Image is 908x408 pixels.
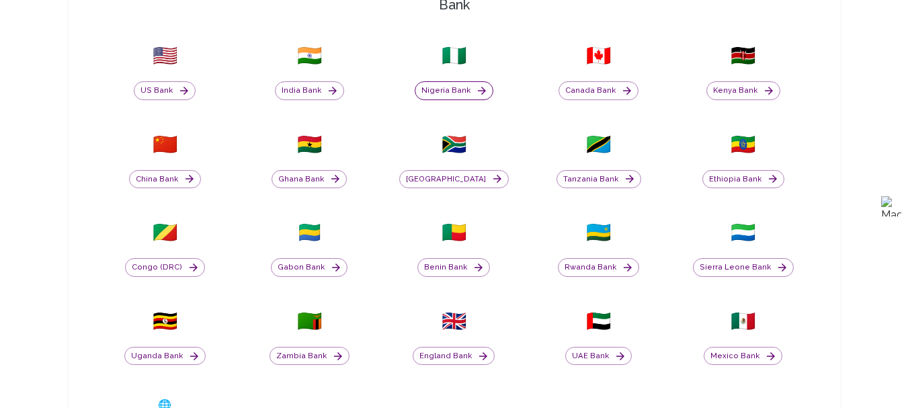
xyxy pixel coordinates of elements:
button: India Bank [275,81,344,100]
span: 🇳🇬 [442,44,466,68]
span: 🇺🇬 [153,309,177,333]
span: 🇰🇪 [731,44,755,68]
span: 🇨🇳 [153,132,177,157]
span: 🇸🇱 [731,220,755,245]
button: China Bank [129,170,201,189]
button: Sierra Leone Bank [693,258,794,277]
button: [GEOGRAPHIC_DATA] [399,170,509,189]
span: 🇮🇳 [297,44,322,68]
span: 🇬🇦 [297,220,322,245]
span: 🇺🇸 [153,44,177,68]
button: US Bank [134,81,196,100]
button: Ghana Bank [272,170,347,189]
span: 🇦🇪 [586,309,611,333]
span: 🇬🇧 [442,309,466,333]
button: Uganda Bank [124,347,206,366]
button: Mexico Bank [704,347,782,366]
button: UAE Bank [565,347,632,366]
span: 🇨🇦 [586,44,611,68]
button: Congo (DRC) [125,258,205,277]
button: Canada Bank [559,81,638,100]
span: 🇪🇹 [731,132,755,157]
button: Rwanda Bank [558,258,639,277]
button: Gabon Bank [271,258,347,277]
button: Nigeria Bank [415,81,493,100]
button: Benin Bank [417,258,490,277]
span: 🇷🇼 [586,220,611,245]
span: 🇿🇲 [297,309,322,333]
button: Tanzania Bank [556,170,641,189]
span: 🇿🇦 [442,132,466,157]
span: 🇲🇽 [731,309,755,333]
span: 🇨🇬 [153,220,177,245]
button: Kenya Bank [706,81,780,100]
span: 🇧🇯 [442,220,466,245]
button: Ethiopia Bank [702,170,784,189]
button: England Bank [413,347,495,366]
span: 🇬🇭 [297,132,322,157]
span: 🇹🇿 [586,132,611,157]
button: Zambia Bank [270,347,349,366]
